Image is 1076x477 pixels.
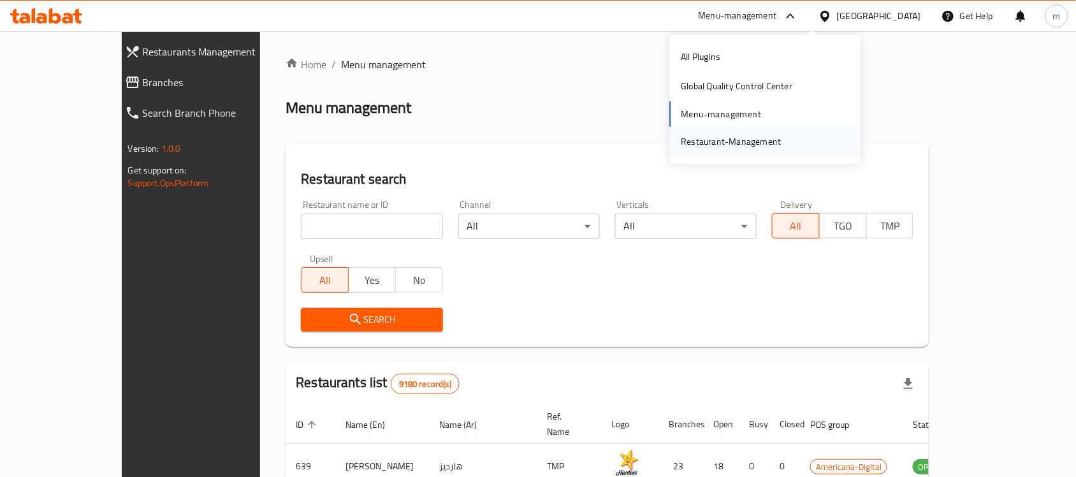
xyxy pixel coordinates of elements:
[391,378,459,390] span: 9180 record(s)
[769,405,800,444] th: Closed
[458,214,600,239] div: All
[819,213,867,238] button: TGO
[286,57,929,72] nav: breadcrumb
[772,213,820,238] button: All
[439,417,493,432] span: Name (Ar)
[296,417,320,432] span: ID
[681,50,721,64] div: All Plugins
[681,79,793,93] div: Global Quality Control Center
[1053,9,1061,23] span: m
[128,140,159,157] span: Version:
[143,75,291,90] span: Branches
[391,374,460,394] div: Total records count
[143,44,291,59] span: Restaurants Management
[547,409,586,439] span: Ref. Name
[161,140,181,157] span: 1.0.0
[778,217,815,235] span: All
[699,8,777,24] div: Menu-management
[615,214,757,239] div: All
[348,267,396,293] button: Yes
[115,98,302,128] a: Search Branch Phone
[825,217,862,235] span: TGO
[811,460,887,474] span: Americana-Digital
[810,417,866,432] span: POS group
[143,105,291,121] span: Search Branch Phone
[601,405,658,444] th: Logo
[296,373,460,394] h2: Restaurants list
[739,405,769,444] th: Busy
[341,57,426,72] span: Menu management
[286,57,326,72] a: Home
[345,417,402,432] span: Name (En)
[913,417,954,432] span: Status
[913,460,944,474] span: OPEN
[301,214,442,239] input: Search for restaurant name or ID..
[866,213,914,238] button: TMP
[893,369,924,399] div: Export file
[331,57,336,72] li: /
[872,217,909,235] span: TMP
[301,170,913,189] h2: Restaurant search
[913,459,944,474] div: OPEN
[681,135,782,149] div: Restaurant-Management
[307,271,344,290] span: All
[301,267,349,293] button: All
[115,36,302,67] a: Restaurants Management
[115,67,302,98] a: Branches
[286,98,411,118] h2: Menu management
[128,162,187,179] span: Get support on:
[837,9,921,23] div: [GEOGRAPHIC_DATA]
[310,254,333,263] label: Upsell
[311,312,432,328] span: Search
[703,405,739,444] th: Open
[658,405,703,444] th: Branches
[354,271,391,290] span: Yes
[395,267,443,293] button: No
[301,308,442,332] button: Search
[781,200,813,209] label: Delivery
[128,175,209,191] a: Support.OpsPlatform
[401,271,438,290] span: No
